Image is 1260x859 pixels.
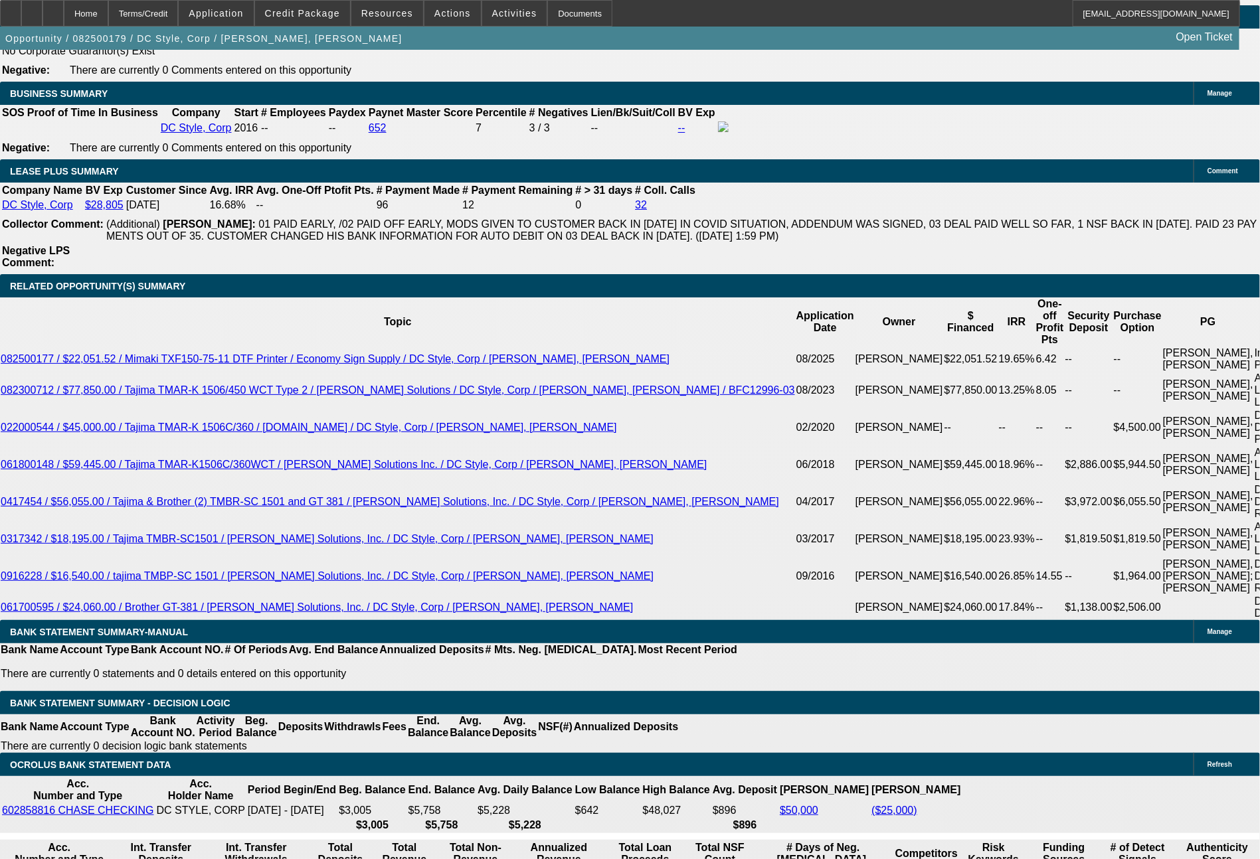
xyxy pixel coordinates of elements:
[1035,372,1065,409] td: 8.05
[635,199,647,210] a: 32
[1113,446,1162,483] td: $5,944.50
[1162,372,1254,409] td: [PERSON_NAME], [PERSON_NAME]
[576,185,633,196] b: # > 31 days
[712,777,778,803] th: Avg. Deposit
[1162,483,1254,520] td: [PERSON_NAME], [PERSON_NAME]
[998,595,1035,620] td: 17.84%
[642,777,711,803] th: High Balance
[482,1,547,26] button: Activities
[1,459,707,470] a: 061800148 / $59,445.00 / Tajima TMAR-K1506C/360WCT / [PERSON_NAME] Solutions Inc. / DC Style, Cor...
[1035,558,1065,595] td: 14.55
[1162,520,1254,558] td: [PERSON_NAME], [PERSON_NAME]
[855,372,944,409] td: [PERSON_NAME]
[85,199,124,210] a: $28,805
[1162,347,1254,372] td: [PERSON_NAME], [PERSON_NAME]
[179,1,253,26] button: Application
[379,643,484,657] th: Annualized Deposits
[1162,297,1254,347] th: PG
[225,643,288,657] th: # Of Periods
[871,805,917,816] a: ($25,000)
[261,122,268,133] span: --
[1,384,795,396] a: 082300712 / $77,850.00 / Tajima TMAR-K 1506/450 WCT Type 2 / [PERSON_NAME] Solutions / DC Style, ...
[10,166,119,177] span: LEASE PLUS SUMMARY
[1,496,779,507] a: 0417454 / $56,055.00 / Tajima & Brother (2) TMBR-SC 1501 and GT 381 / [PERSON_NAME] Solutions, In...
[261,107,326,118] b: # Employees
[796,446,855,483] td: 06/2018
[1171,26,1238,48] a: Open Ticket
[796,372,855,409] td: 08/2023
[2,142,50,153] b: Negative:
[2,185,82,196] b: Company Name
[796,483,855,520] td: 04/2017
[1113,409,1162,446] td: $4,500.00
[1065,558,1113,595] td: --
[59,643,130,657] th: Account Type
[998,483,1035,520] td: 22.96%
[1035,520,1065,558] td: --
[998,446,1035,483] td: 18.96%
[156,777,246,803] th: Acc. Holder Name
[369,107,473,118] b: Paynet Master Score
[382,714,407,740] th: Fees
[106,218,1257,242] span: 01 PAID EARLY, /02 PAID OFF EARLY, MODS GIVEN TO CUSTOMER BACK IN [DATE] IN COVID SITUATION, ADDE...
[106,218,160,230] span: (Additional)
[944,446,998,483] td: $59,445.00
[408,819,476,832] th: $5,758
[1,106,25,119] th: SOS
[1113,558,1162,595] td: $1,964.00
[591,107,675,118] b: Lien/Bk/Suit/Coll
[855,558,944,595] td: [PERSON_NAME]
[998,558,1035,595] td: 26.85%
[234,121,259,135] td: 2016
[1162,446,1254,483] td: [PERSON_NAME], [PERSON_NAME]
[477,777,573,803] th: Avg. Daily Balance
[86,185,123,196] b: BV Exp
[126,198,208,212] td: [DATE]
[361,8,413,19] span: Resources
[2,199,73,210] a: DC Style, Corp
[718,121,729,132] img: facebook-icon.png
[573,714,679,740] th: Annualized Deposits
[485,643,638,657] th: # Mts. Neg. [MEDICAL_DATA].
[1035,409,1065,446] td: --
[678,122,685,133] a: --
[944,372,998,409] td: $77,850.00
[998,409,1035,446] td: --
[678,107,715,118] b: BV Exp
[476,122,526,134] div: 7
[1,422,617,433] a: 022000544 / $45,000.00 / Tajima TMAR-K 1506C/360 / [DOMAIN_NAME] / DC Style, Corp / [PERSON_NAME]...
[1035,347,1065,372] td: 6.42
[408,804,476,817] td: $5,758
[944,520,998,558] td: $18,195.00
[2,805,154,816] a: 602858816 CHASE CHECKING
[796,558,855,595] td: 09/2016
[1065,347,1113,372] td: --
[70,64,351,76] span: There are currently 0 Comments entered on this opportunity
[575,777,641,803] th: Low Balance
[449,714,491,740] th: Avg. Balance
[1035,595,1065,620] td: --
[1162,409,1254,446] td: [PERSON_NAME], [PERSON_NAME]
[1113,372,1162,409] td: --
[1065,372,1113,409] td: --
[477,804,573,817] td: $5,228
[590,121,676,135] td: --
[156,804,246,817] td: DC STYLE, CORP
[796,409,855,446] td: 02/2020
[255,1,350,26] button: Credit Package
[855,446,944,483] td: [PERSON_NAME]
[796,347,855,372] td: 08/2025
[1035,483,1065,520] td: --
[1,777,155,803] th: Acc. Number and Type
[998,520,1035,558] td: 23.93%
[492,714,538,740] th: Avg. Deposits
[10,759,171,770] span: OCROLUS BANK STATEMENT DATA
[189,8,243,19] span: Application
[5,33,403,44] span: Opportunity / 082500179 / DC Style, Corp / [PERSON_NAME], [PERSON_NAME]
[424,1,481,26] button: Actions
[10,88,108,99] span: BUSINESS SUMMARY
[944,347,998,372] td: $22,051.52
[944,483,998,520] td: $56,055.00
[376,198,460,212] td: 96
[329,107,366,118] b: Paydex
